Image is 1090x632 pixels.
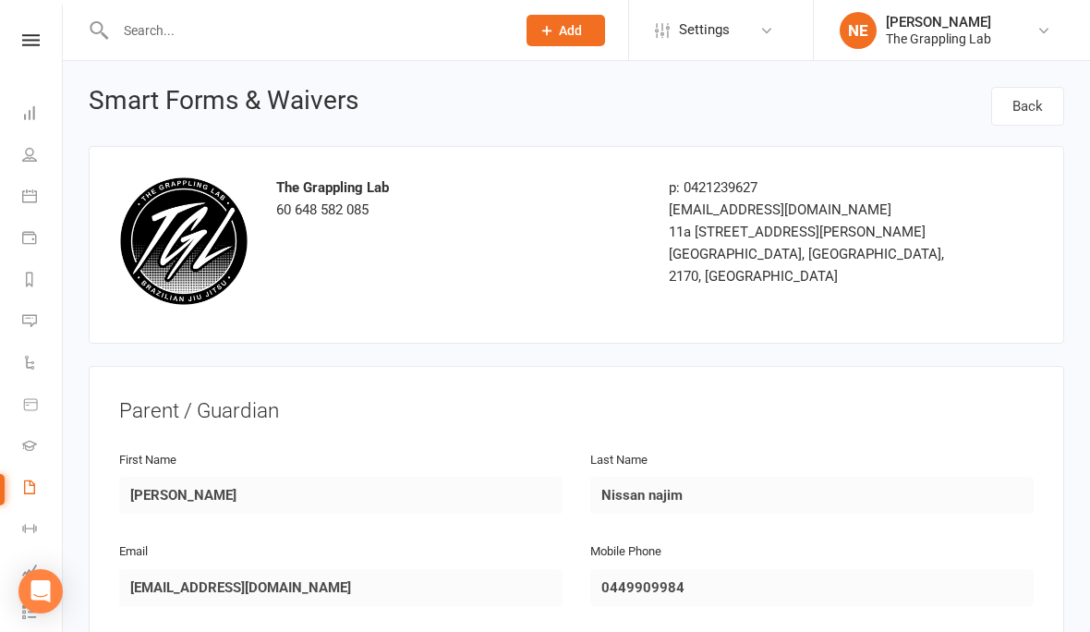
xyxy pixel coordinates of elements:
[119,542,148,562] label: Email
[669,243,955,287] div: [GEOGRAPHIC_DATA], [GEOGRAPHIC_DATA], 2170, [GEOGRAPHIC_DATA]
[22,385,64,427] a: Product Sales
[119,396,1034,426] div: Parent / Guardian
[22,136,64,177] a: People
[22,177,64,219] a: Calendar
[22,261,64,302] a: Reports
[590,451,648,470] label: Last Name
[669,221,955,243] div: 11a [STREET_ADDRESS][PERSON_NAME]
[276,179,389,196] strong: The Grappling Lab
[886,30,991,47] div: The Grappling Lab
[119,451,176,470] label: First Name
[559,23,582,38] span: Add
[276,176,641,221] div: 60 648 582 085
[22,552,64,593] a: Assessments
[527,15,605,46] button: Add
[886,14,991,30] div: [PERSON_NAME]
[110,18,503,43] input: Search...
[840,12,877,49] div: NE
[669,176,955,199] div: p: 0421239627
[679,9,730,51] span: Settings
[89,87,358,120] h1: Smart Forms & Waivers
[18,569,63,614] div: Open Intercom Messenger
[991,87,1064,126] a: Back
[590,542,661,562] label: Mobile Phone
[22,219,64,261] a: Payments
[669,199,955,221] div: [EMAIL_ADDRESS][DOMAIN_NAME]
[22,94,64,136] a: Dashboard
[119,176,248,306] img: 9400ad43-7733-4ee9-8bb9-02bedf579b7b.png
